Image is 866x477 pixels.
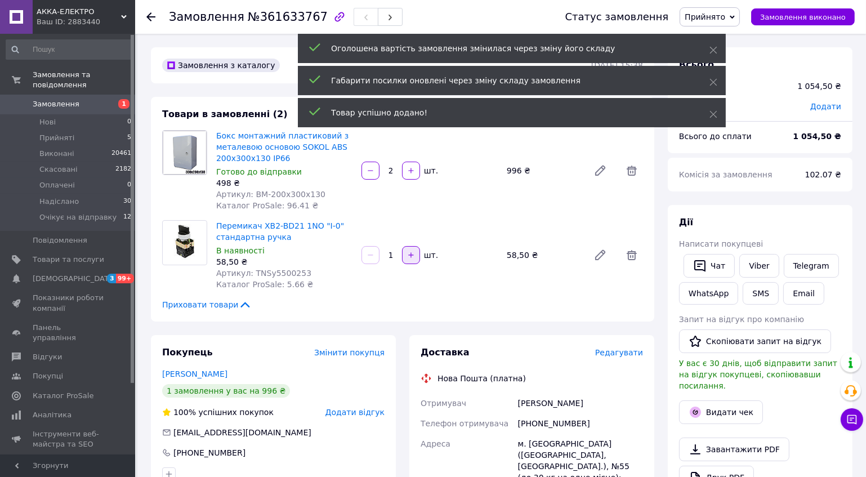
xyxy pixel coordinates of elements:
span: 0 [127,117,131,127]
span: Надіслано [39,197,79,207]
span: Замовлення та повідомлення [33,70,135,90]
div: [PHONE_NUMBER] [172,447,247,458]
div: успішних покупок [162,407,274,418]
span: Виконані [39,149,74,159]
a: [PERSON_NAME] [162,369,227,378]
span: Змінити покупця [314,348,385,357]
span: 0 [127,180,131,190]
span: 2182 [115,164,131,175]
a: Viber [739,254,779,278]
span: Товари та послуги [33,255,104,265]
span: Показники роботи компанії [33,293,104,313]
span: Інструменти веб-майстра та SEO [33,429,104,449]
span: 30 [123,197,131,207]
span: 99+ [116,274,135,283]
span: Прийняті [39,133,74,143]
span: Аналітика [33,410,72,420]
a: Telegram [784,254,839,278]
span: 20461 [111,149,131,159]
div: Замовлення з каталогу [162,59,280,72]
span: Прийнято [685,12,725,21]
a: Редагувати [589,159,611,182]
div: Ваш ID: 2883440 [37,17,135,27]
div: шт. [421,165,439,176]
span: Каталог ProSale: 96.41 ₴ [216,201,318,210]
a: WhatsApp [679,282,738,305]
span: [EMAIL_ADDRESS][DOMAIN_NAME] [173,428,311,437]
img: Перемикач XB2-BD21 1NO "I-0" стандартна ручка [167,221,203,265]
span: Покупці [33,371,63,381]
span: Всього до сплати [679,132,752,141]
button: Замовлення виконано [751,8,855,25]
span: У вас є 30 днів, щоб відправити запит на відгук покупцеві, скопіювавши посилання. [679,359,837,390]
b: 1 054,50 ₴ [793,132,841,141]
span: Повідомлення [33,235,87,246]
span: В наявності [216,246,265,255]
div: шт. [421,249,439,261]
a: Перемикач XB2-BD21 1NO "I-0" стандартна ручка [216,221,344,242]
span: Видалити [621,244,643,266]
button: Скопіювати запит на відгук [679,329,831,353]
span: Видалити [621,159,643,182]
span: Готово до відправки [216,167,302,176]
span: Відгуки [33,352,62,362]
div: Габарити посилки оновлені через зміну складу замовлення [331,75,681,86]
span: 102.07 ₴ [805,170,841,179]
span: Очікує на відправку [39,212,117,222]
span: 100% [173,408,196,417]
div: Оголошена вартість замовлення змінилася через зміну його складу [331,43,681,54]
span: 1 [118,99,130,109]
button: Чат з покупцем [841,408,863,431]
span: Додати [810,102,841,111]
span: Скасовані [39,164,78,175]
a: Редагувати [589,244,611,266]
span: АККА-ЕЛЕКТРО [37,7,121,17]
a: Завантажити PDF [679,438,789,461]
span: Замовлення [33,99,79,109]
div: [PERSON_NAME] [516,393,645,413]
span: Каталог ProSale [33,391,93,401]
span: Панель управління [33,323,104,343]
span: Отримувач [421,399,466,408]
span: Написати покупцеві [679,239,763,248]
span: Оплачені [39,180,75,190]
div: 498 ₴ [216,177,352,189]
button: Email [783,282,824,305]
span: Комісія за замовлення [679,170,773,179]
div: Товар успішно додано! [331,107,681,118]
button: Чат [684,254,735,278]
div: 58,50 ₴ [502,247,584,263]
div: 996 ₴ [502,163,584,179]
div: [PHONE_NUMBER] [516,413,645,434]
span: Товари в замовленні (2) [162,109,288,119]
span: Запит на відгук про компанію [679,315,804,324]
span: Нові [39,117,56,127]
button: Видати чек [679,400,763,424]
span: Телефон отримувача [421,419,508,428]
div: 1 замовлення у вас на 996 ₴ [162,384,290,398]
span: Каталог ProSale: 5.66 ₴ [216,280,313,289]
span: 12 [123,212,131,222]
span: Замовлення [169,10,244,24]
span: Артикул: TNSy5500253 [216,269,311,278]
div: Повернутися назад [146,11,155,23]
span: [DEMOGRAPHIC_DATA] [33,274,116,284]
img: Бокс монтажний пластиковий з металевою основою SOKOL ABS 200х300х130 IP66 [163,131,207,175]
span: 5 [127,133,131,143]
span: Дії [679,217,693,228]
span: Адреса [421,439,450,448]
span: Редагувати [595,348,643,357]
button: SMS [743,282,779,305]
span: Артикул: BM-200x300x130 [216,190,325,199]
span: Приховати товари [162,299,252,310]
span: Додати відгук [325,408,385,417]
span: Замовлення виконано [760,13,846,21]
div: Нова Пошта (платна) [435,373,529,384]
span: 3 [107,274,116,283]
span: Покупець [162,347,213,358]
div: 58,50 ₴ [216,256,352,268]
span: Доставка [421,347,470,358]
div: 1 054,50 ₴ [797,81,841,92]
span: №361633767 [248,10,328,24]
div: Статус замовлення [565,11,669,23]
